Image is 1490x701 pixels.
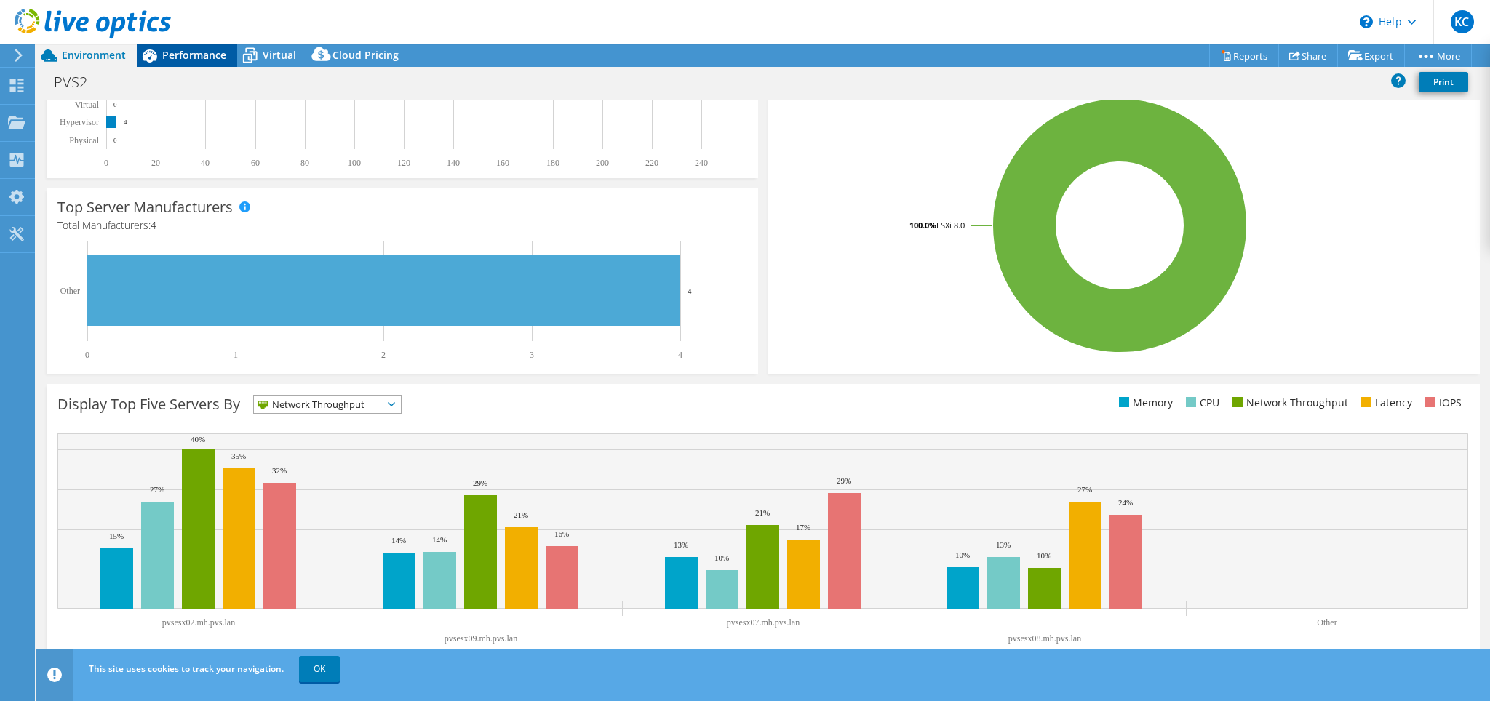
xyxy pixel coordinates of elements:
[162,48,226,62] span: Performance
[57,199,233,215] h3: Top Server Manufacturers
[837,476,851,485] text: 29%
[645,158,658,168] text: 220
[473,478,487,487] text: 29%
[104,158,108,168] text: 0
[727,617,800,628] text: pvsesx07.mh.pvs.lan
[162,617,235,628] text: pvsesx02.mh.pvs.lan
[1037,551,1051,560] text: 10%
[1209,44,1279,67] a: Reports
[1358,395,1412,411] li: Latency
[1278,44,1338,67] a: Share
[514,510,528,519] text: 21%
[60,286,80,296] text: Other
[263,48,296,62] span: Virtual
[75,100,100,110] text: Virtual
[1115,395,1173,411] li: Memory
[445,633,517,644] text: pvsesx09.mh.pvs.lan
[1360,15,1373,28] svg: \n
[57,217,747,233] h4: Total Manufacturers:
[530,350,534,360] text: 3
[674,540,688,549] text: 13%
[1008,633,1081,644] text: pvsesx08.mh.pvs.lan
[432,535,447,544] text: 14%
[447,158,460,168] text: 140
[554,529,569,538] text: 16%
[191,435,205,444] text: 40%
[496,158,509,168] text: 160
[1451,10,1474,33] span: KC
[47,74,110,90] h1: PVS2
[332,48,399,62] span: Cloud Pricing
[109,532,124,540] text: 15%
[251,158,260,168] text: 60
[62,48,126,62] span: Environment
[89,662,284,675] span: This site uses cookies to track your navigation.
[909,220,936,231] tspan: 100.0%
[955,550,970,559] text: 10%
[124,119,127,126] text: 4
[150,485,164,494] text: 27%
[1182,395,1219,411] li: CPU
[755,508,770,517] text: 21%
[1229,395,1348,411] li: Network Throughput
[151,158,160,168] text: 20
[996,540,1011,549] text: 13%
[69,135,99,145] text: Physical
[1118,498,1133,507] text: 24%
[60,117,99,127] text: Hypervisor
[397,158,410,168] text: 120
[1317,617,1336,628] text: Other
[391,536,406,545] text: 14%
[381,350,386,360] text: 2
[695,158,708,168] text: 240
[714,553,729,562] text: 10%
[254,396,383,413] span: Network Throughput
[688,287,692,295] text: 4
[151,218,156,232] span: 4
[796,523,810,532] text: 17%
[300,158,309,168] text: 80
[201,158,210,168] text: 40
[678,350,682,360] text: 4
[272,466,287,475] text: 32%
[113,137,117,144] text: 0
[1077,485,1092,494] text: 27%
[546,158,559,168] text: 180
[596,158,609,168] text: 200
[348,158,361,168] text: 100
[1404,44,1472,67] a: More
[85,350,89,360] text: 0
[113,101,117,108] text: 0
[1422,395,1462,411] li: IOPS
[936,220,965,231] tspan: ESXi 8.0
[299,656,340,682] a: OK
[1337,44,1405,67] a: Export
[231,452,246,460] text: 35%
[1419,72,1468,92] a: Print
[234,350,238,360] text: 1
